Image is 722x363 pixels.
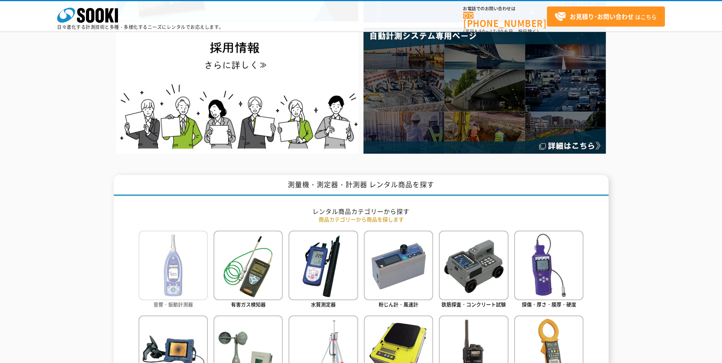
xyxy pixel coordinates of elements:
[364,231,433,300] img: 粉じん計・風速計
[116,27,359,153] img: SOOKI recruit
[288,231,358,309] a: 水質測定器
[463,6,547,11] span: お電話でのお問い合わせは
[139,207,584,215] h2: レンタル商品カテゴリーから探す
[139,215,584,223] p: 商品カテゴリーから商品を探します
[57,25,224,29] p: 日々進化する計測技術と多種・多様化するニーズにレンタルでお応えします。
[114,175,609,196] h1: 測量機・測定器・計測器 レンタル商品を探す
[439,231,508,309] a: 鉄筋探査・コンクリート試験
[139,231,208,309] a: 音響・振動計測器
[547,6,665,27] a: お見積り･お問い合わせはこちら
[231,301,266,308] span: 有害ガス検知器
[475,28,485,35] span: 8:50
[439,231,508,300] img: 鉄筋探査・コンクリート試験
[288,231,358,300] img: 水質測定器
[364,231,433,309] a: 粉じん計・風速計
[463,12,547,27] a: [PHONE_NUMBER]
[214,231,283,309] a: 有害ガス検知器
[139,231,208,300] img: 音響・振動計測器
[514,231,583,309] a: 探傷・厚さ・膜厚・硬度
[463,28,539,35] span: (平日 ～ 土日、祝日除く)
[522,301,576,308] span: 探傷・厚さ・膜厚・硬度
[555,11,657,22] span: はこちら
[490,28,504,35] span: 17:30
[514,231,583,300] img: 探傷・厚さ・膜厚・硬度
[363,27,606,153] img: 自動計測システム専用ページ
[570,12,634,21] strong: お見積り･お問い合わせ
[311,301,336,308] span: 水質測定器
[379,301,418,308] span: 粉じん計・風速計
[153,301,193,308] span: 音響・振動計測器
[214,231,283,300] img: 有害ガス検知器
[441,301,506,308] span: 鉄筋探査・コンクリート試験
